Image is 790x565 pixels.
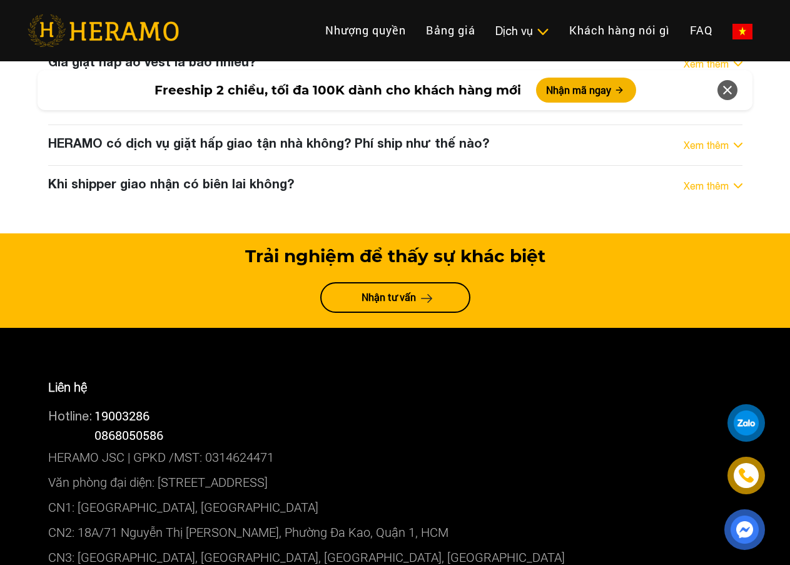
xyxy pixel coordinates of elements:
a: Xem thêm [684,138,729,153]
a: phone-icon [729,458,764,494]
img: arrow_down.svg [734,143,742,148]
h3: Giá giặt hấp áo vest là bao nhiêu? [48,54,256,69]
h3: Khi shipper giao nhận có biên lai không? [48,176,294,191]
img: arrow_down.svg [734,183,742,188]
img: subToggleIcon [536,26,549,38]
img: phone-icon [738,467,755,484]
a: 19003286 [94,407,149,424]
span: 0868050586 [94,427,163,443]
p: Văn phòng đại diện: [STREET_ADDRESS] [48,470,742,495]
h3: Trải nghiệm để thấy sự khác biệt [48,246,742,267]
h3: HERAMO có dịch vụ giặt hấp giao tận nhà không? Phí ship như thế nào? [48,135,489,150]
a: Xem thêm [684,178,729,193]
a: Nhượng quyền [315,17,416,44]
span: Freeship 2 chiều, tối đa 100K dành cho khách hàng mới [154,81,521,99]
p: CN1: [GEOGRAPHIC_DATA], [GEOGRAPHIC_DATA] [48,495,742,520]
button: Nhận mã ngay [536,78,636,103]
img: arrow-next [421,293,433,303]
a: Bảng giá [416,17,485,44]
p: CN2: 18A/71 Nguyễn Thị [PERSON_NAME], Phường Đa Kao, Quận 1, HCM [48,520,742,545]
span: Hotline: [48,409,92,423]
p: Liên hệ [48,378,742,397]
img: heramo-logo.png [28,14,179,47]
p: HERAMO JSC | GPKD /MST: 0314624471 [48,445,742,470]
a: Nhận tư vấn [320,282,470,313]
img: vn-flag.png [732,24,752,39]
img: arrow_down.svg [734,61,742,66]
a: Khách hàng nói gì [559,17,680,44]
a: FAQ [680,17,722,44]
div: Dịch vụ [495,23,549,39]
